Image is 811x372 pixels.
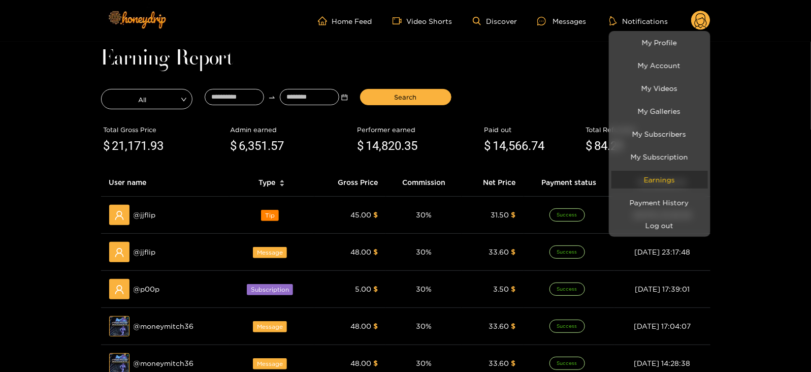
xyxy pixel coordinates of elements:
[611,148,708,166] a: My Subscription
[611,171,708,189] a: Earnings
[611,194,708,211] a: Payment History
[611,34,708,51] a: My Profile
[611,216,708,234] button: Log out
[611,56,708,74] a: My Account
[611,79,708,97] a: My Videos
[611,125,708,143] a: My Subscribers
[611,102,708,120] a: My Galleries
